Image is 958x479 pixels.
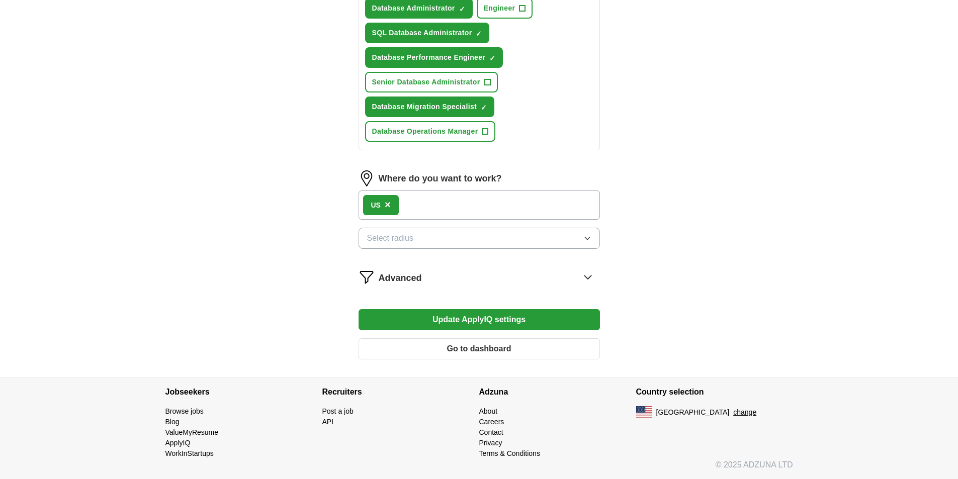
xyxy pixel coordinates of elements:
[165,439,191,447] a: ApplyIQ
[481,104,487,112] span: ✓
[365,121,496,142] button: Database Operations Manager
[165,449,214,457] a: WorkInStartups
[484,3,515,14] span: Engineer
[372,28,472,38] span: SQL Database Administrator
[733,407,756,418] button: change
[372,126,478,137] span: Database Operations Manager
[165,418,180,426] a: Blog
[372,3,455,14] span: Database Administrator
[359,309,600,330] button: Update ApplyIQ settings
[479,418,504,426] a: Careers
[367,232,414,244] span: Select radius
[322,407,354,415] a: Post a job
[359,170,375,186] img: location.png
[365,47,503,68] button: Database Performance Engineer✓
[359,338,600,359] button: Go to dashboard
[157,459,801,479] div: © 2025 ADZUNA LTD
[322,418,334,426] a: API
[379,271,422,285] span: Advanced
[636,406,652,418] img: US flag
[385,199,391,210] span: ×
[165,428,219,436] a: ValueMyResume
[365,97,495,117] button: Database Migration Specialist✓
[479,407,498,415] a: About
[372,102,477,112] span: Database Migration Specialist
[379,172,502,185] label: Where do you want to work?
[476,30,482,38] span: ✓
[359,269,375,285] img: filter
[165,407,204,415] a: Browse jobs
[359,228,600,249] button: Select radius
[385,198,391,213] button: ×
[372,52,486,63] span: Database Performance Engineer
[656,407,730,418] span: [GEOGRAPHIC_DATA]
[489,54,495,62] span: ✓
[371,200,381,211] div: US
[365,23,490,43] button: SQL Database Administrator✓
[636,378,793,406] h4: Country selection
[479,439,502,447] a: Privacy
[365,72,498,92] button: Senior Database Administrator
[479,428,503,436] a: Contact
[459,5,465,13] span: ✓
[372,77,480,87] span: Senior Database Administrator
[479,449,540,457] a: Terms & Conditions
